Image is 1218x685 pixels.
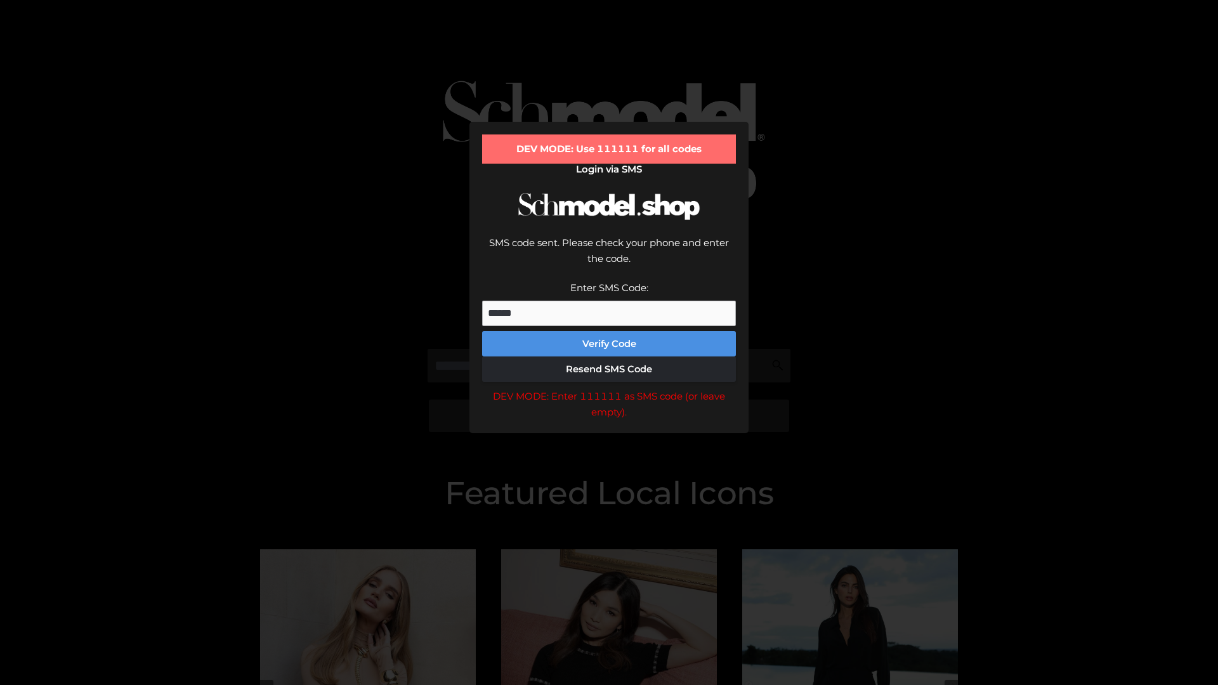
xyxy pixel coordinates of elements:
h2: Login via SMS [482,164,736,175]
div: SMS code sent. Please check your phone and enter the code. [482,235,736,280]
button: Verify Code [482,331,736,356]
button: Resend SMS Code [482,356,736,382]
div: DEV MODE: Enter 111111 as SMS code (or leave empty). [482,388,736,421]
img: Schmodel Logo [514,181,704,232]
label: Enter SMS Code: [570,282,648,294]
div: DEV MODE: Use 111111 for all codes [482,134,736,164]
